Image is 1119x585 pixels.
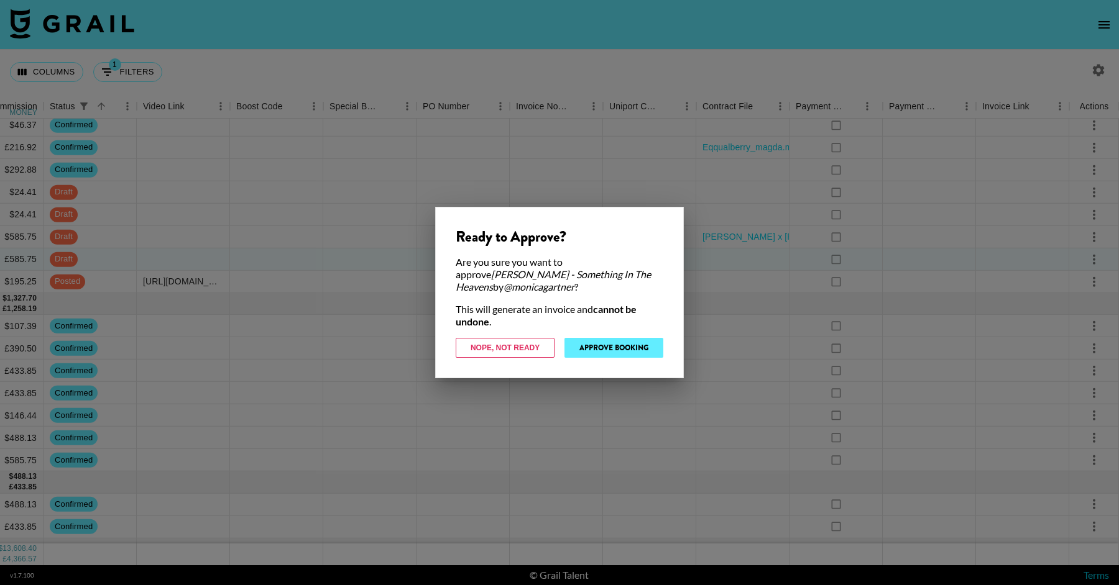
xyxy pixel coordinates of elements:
em: @ monicagartner [504,281,574,292]
strong: cannot be undone [456,303,637,327]
em: [PERSON_NAME] - Something In The Heavens [456,268,651,292]
button: Nope, Not Ready [456,338,555,358]
div: Are you sure you want to approve by ? [456,256,663,293]
button: Approve Booking [564,338,663,358]
div: Ready to Approve? [456,227,663,246]
div: This will generate an invoice and . [456,303,663,328]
